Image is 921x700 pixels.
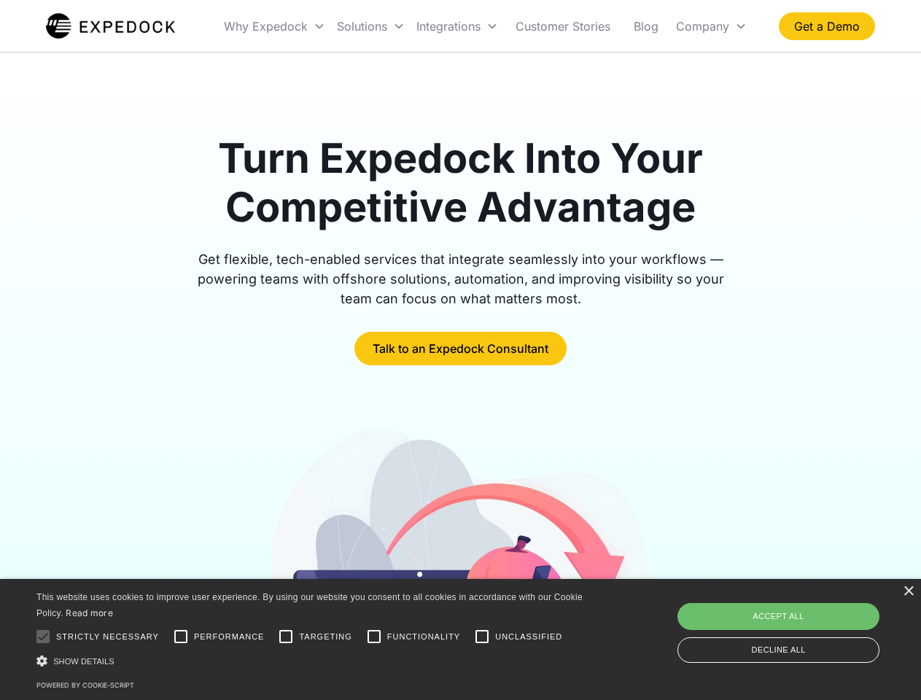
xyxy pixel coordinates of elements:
[676,19,729,34] div: Company
[504,1,622,51] a: Customer Stories
[224,19,308,34] div: Why Expedock
[53,657,114,666] span: Show details
[46,12,175,41] a: home
[36,653,588,669] div: Show details
[337,19,387,34] div: Solutions
[56,631,159,643] span: Strictly necessary
[416,19,481,34] div: Integrations
[354,332,567,365] a: Talk to an Expedock Consultant
[387,631,460,643] span: Functionality
[678,542,921,700] iframe: Chat Widget
[66,607,113,618] a: Read more
[622,1,670,51] a: Blog
[411,1,504,51] div: Integrations
[779,12,875,40] a: Get a Demo
[194,631,265,643] span: Performance
[46,12,175,41] img: Expedock Logo
[36,681,134,689] a: Powered by cookie-script
[181,134,741,232] h1: Turn Expedock Into Your Competitive Advantage
[331,1,411,51] div: Solutions
[299,631,351,643] span: Targeting
[181,249,741,308] div: Get flexible, tech-enabled services that integrate seamlessly into your workflows — powering team...
[670,1,753,51] div: Company
[36,592,583,619] span: This website uses cookies to improve user experience. By using our website you consent to all coo...
[218,1,331,51] div: Why Expedock
[495,631,562,643] span: Unclassified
